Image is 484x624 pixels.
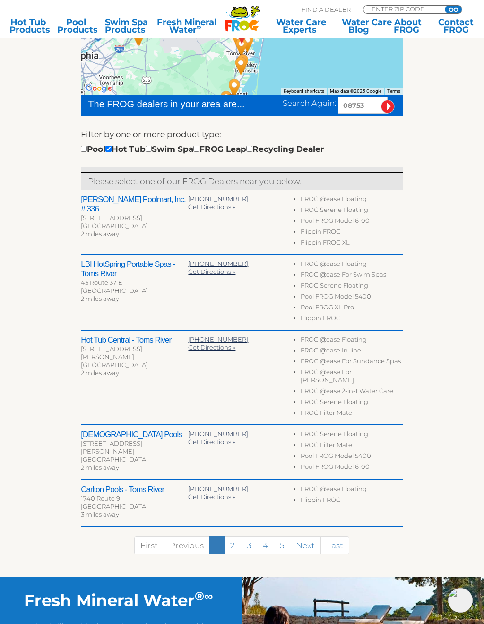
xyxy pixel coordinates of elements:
div: A & R Pool Service - 17 miles away. [220,71,249,105]
a: Terms [387,88,400,94]
div: [STREET_ADDRESS][PERSON_NAME] [81,439,188,456]
div: [GEOGRAPHIC_DATA] [81,502,188,510]
span: 2 miles away [81,464,119,471]
a: Fresh MineralWater∞ [153,18,220,34]
span: Map data ©2025 Google [330,88,381,94]
h2: Hot Tub Central - Toms River [81,335,188,345]
button: Keyboard shortcuts [284,88,324,95]
a: First [134,536,164,554]
li: FROG @ease Floating [301,335,403,346]
a: 4 [257,536,274,554]
span: 3 miles away [81,510,119,518]
a: Last [320,536,349,554]
li: FROG @ease For [PERSON_NAME] [301,368,403,387]
h2: LBI HotSpring Portable Spas - Toms River [81,260,188,279]
a: 3 [241,536,257,554]
li: Flippin FROG [301,314,403,325]
a: Get Directions » [188,203,235,211]
a: [PHONE_NUMBER] [188,195,248,202]
h2: [DEMOGRAPHIC_DATA] Pools [81,430,188,439]
div: [GEOGRAPHIC_DATA] [81,456,188,464]
a: Open this area in Google Maps (opens a new window) [83,82,114,95]
div: Pool City - Toms River, NJ - 3 miles away. [233,26,262,60]
a: Hot TubProducts [9,18,47,34]
sup: ® [195,589,204,603]
div: The FROG dealers in your area are... [88,97,245,111]
input: Submit [381,100,395,114]
a: 1 [209,536,225,554]
li: Pool FROG Model 5400 [301,292,403,303]
div: LBI HotSpring Portable Spas - Ship Bottom - 23 miles away. [227,94,257,127]
a: [PHONE_NUMBER] [188,260,248,267]
a: [PHONE_NUMBER] [188,430,248,438]
span: 2 miles away [81,230,119,237]
div: [STREET_ADDRESS] [81,214,188,222]
li: FROG @ease In-line [301,346,403,357]
span: Search Again: [283,98,336,108]
div: [GEOGRAPHIC_DATA] [81,361,188,369]
a: Get Directions » [188,493,235,501]
a: Water CareBlog [342,18,379,34]
a: AboutFROG [389,18,427,34]
input: GO [445,6,462,13]
div: 1740 Route 9 [81,494,188,502]
div: LBI HotSpring Portable Spas - Toms River - 2 miles away. [225,24,254,57]
a: [PHONE_NUMBER] [188,485,248,492]
li: FROG Serene Floating [301,206,403,217]
a: Get Directions » [188,343,235,351]
a: Get Directions » [188,438,235,446]
li: FROG Filter Mate [301,409,403,420]
p: Please select one of our FROG Dealers near you below. [88,175,396,187]
sup: ∞ [197,23,201,31]
div: United Pool Service - 4 miles away. [227,30,256,63]
h2: Carlton Pools - Toms River [81,485,188,494]
a: [PHONE_NUMBER] [188,335,248,343]
div: [GEOGRAPHIC_DATA] [81,222,188,230]
div: [STREET_ADDRESS][PERSON_NAME] [81,345,188,361]
a: Swim SpaProducts [105,18,142,34]
div: Leslie's Poolmart, Inc. # 895 - 21 miles away. [212,83,241,116]
img: Google [83,82,114,95]
p: Find A Dealer [302,5,351,14]
li: FROG @ease Floating [301,485,403,496]
div: Integrity Pool and Spa LLC - 9 miles away. [228,47,258,80]
li: Pool FROG Model 5400 [301,452,403,463]
span: 2 miles away [81,369,119,377]
a: Get Directions » [188,268,235,275]
a: Previous [164,536,210,554]
li: FROG Filter Mate [301,441,403,452]
div: Leslie's Poolmart Inc # 1083 - 9 miles away. [226,49,256,82]
h2: [PERSON_NAME] Poolmart, Inc. # 336 [81,195,188,214]
input: Zip Code Form [371,6,434,12]
li: FROG Serene Floating [301,398,403,409]
sup: ∞ [204,589,213,603]
li: FROG Serene Floating [301,281,403,292]
li: Flippin FROG [301,228,403,238]
li: FROG @ease Floating [301,195,403,206]
div: Home Leisure - Manakawkin - 21 miles away. [216,87,245,120]
a: 2 [224,536,241,554]
li: FROG @ease Floating [301,260,403,271]
a: 5 [274,536,290,554]
h2: Fresh Mineral Water [24,591,218,610]
div: At Home Recreation - Manahawkin - 21 miles away. [218,87,247,120]
li: FROG @ease For Sundance Spas [301,357,403,368]
li: Pool FROG Model 6100 [301,217,403,228]
li: Flippin FROG XL [301,238,403,249]
li: FROG @ease For Swim Spas [301,271,403,281]
li: FROG @ease 2-in-1 Water Care [301,387,403,398]
div: [GEOGRAPHIC_DATA] [81,287,188,295]
div: 43 Route 37 E [81,279,188,287]
a: ContactFROG [437,18,475,34]
li: FROG Serene Floating [301,430,403,441]
span: 2 miles away [81,295,119,302]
